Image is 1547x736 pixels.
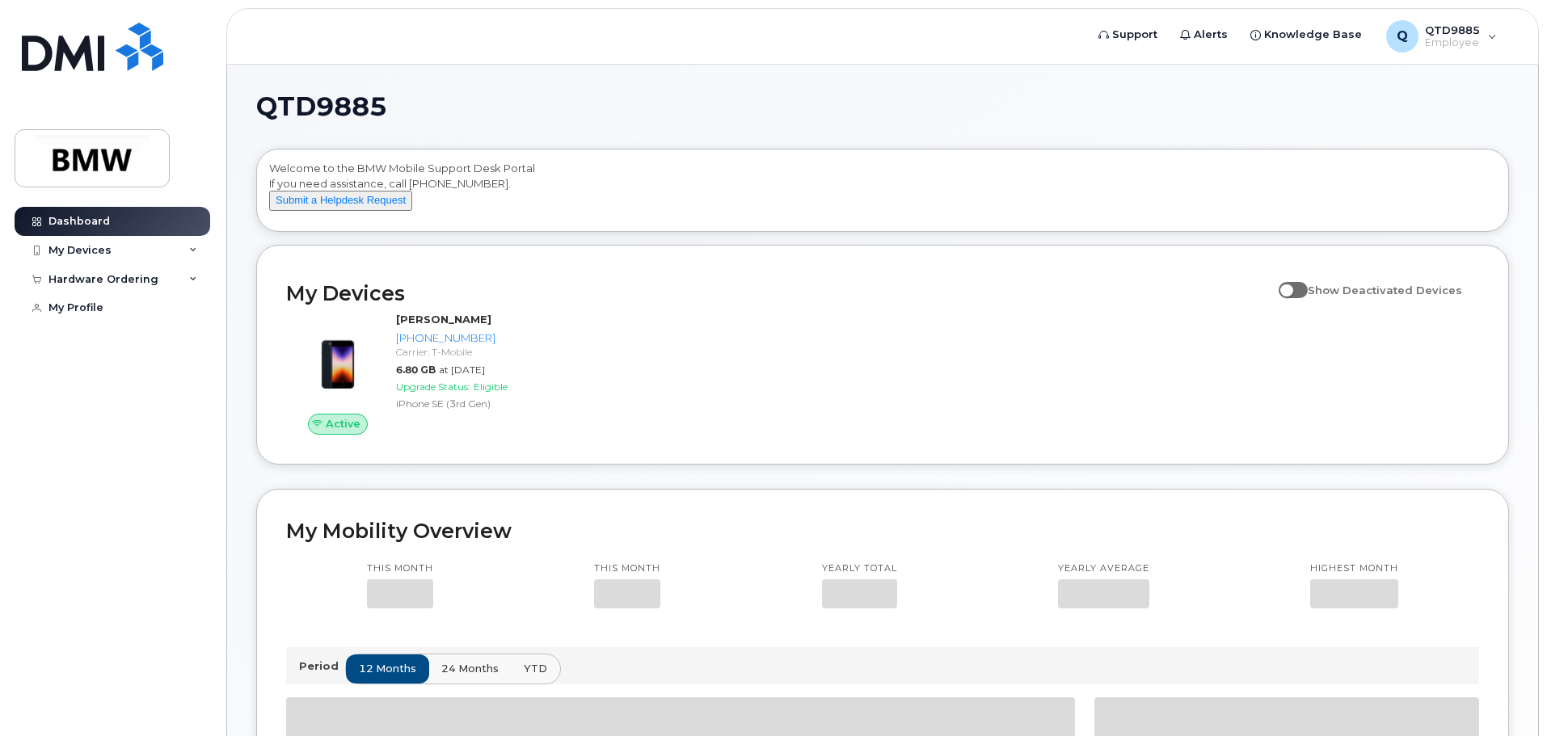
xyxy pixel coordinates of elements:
[594,562,660,575] p: This month
[822,562,897,575] p: Yearly total
[286,519,1479,543] h2: My Mobility Overview
[396,313,491,326] strong: [PERSON_NAME]
[439,364,485,376] span: at [DATE]
[396,364,436,376] span: 6.80 GB
[524,661,547,676] span: YTD
[367,562,433,575] p: This month
[286,281,1271,305] h2: My Devices
[474,381,508,393] span: Eligible
[396,381,470,393] span: Upgrade Status:
[326,416,360,431] span: Active
[269,193,412,206] a: Submit a Helpdesk Request
[396,345,563,359] div: Carrier: T-Mobile
[441,661,499,676] span: 24 months
[256,95,387,119] span: QTD9885
[299,320,377,397] img: image20231002-3703462-1angbar.jpeg
[396,330,563,346] div: [PHONE_NUMBER]
[299,658,345,674] p: Period
[1310,562,1398,575] p: Highest month
[1279,275,1292,288] input: Show Deactivated Devices
[269,161,1496,225] div: Welcome to the BMW Mobile Support Desk Portal If you need assistance, call [PHONE_NUMBER].
[1308,284,1462,297] span: Show Deactivated Devices
[396,397,563,410] div: iPhone SE (3rd Gen)
[1058,562,1149,575] p: Yearly average
[269,191,412,211] button: Submit a Helpdesk Request
[286,312,570,435] a: Active[PERSON_NAME][PHONE_NUMBER]Carrier: T-Mobile6.80 GBat [DATE]Upgrade Status:EligibleiPhone S...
